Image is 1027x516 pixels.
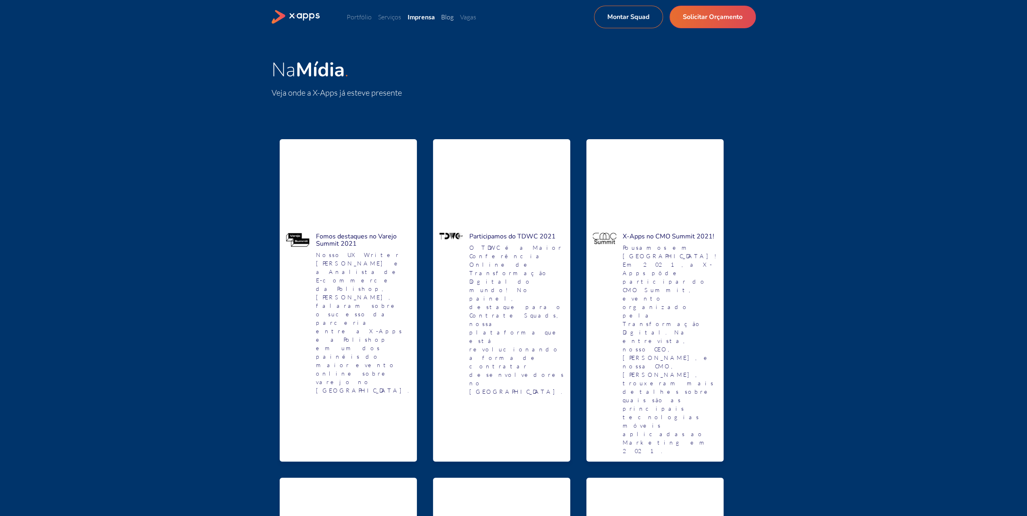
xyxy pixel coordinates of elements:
[469,243,564,396] p: O TDWC é a Maior Conferência Online de Transformação Digital do mundo! No painel, destaque para o...
[594,6,663,28] a: Montar Squad
[469,233,564,240] h4: Participamos do TDWC 2021
[408,13,435,21] a: Imprensa
[593,146,717,226] iframe: Tecnologias móveis aplicadas ao Marketing
[272,56,345,83] span: Na
[286,146,410,226] iframe: O Sucesso das Grandes Marcas do Varejo | Case de Sucesso X-Apps & Polishop
[296,56,345,83] strong: Mídia
[316,251,410,395] p: Nosso UX Writer [PERSON_NAME] e a Analista de E-commerce da Polishop, [PERSON_NAME], falaram sobr...
[623,233,717,240] h4: X-Apps no CMO Summit 2021!
[623,243,717,455] p: Pousamos em [GEOGRAPHIC_DATA]! Em 2021, a X-Apps pôde participar do CMO Summit, evento organizado...
[272,88,402,98] span: Veja onde a X-Apps já esteve presente
[347,13,372,21] a: Portfólio
[460,13,476,21] a: Vagas
[316,233,410,247] h4: Fomos destaques no Varejo Summit 2021
[669,6,756,28] a: Solicitar Orçamento
[441,13,454,21] a: Blog
[439,146,564,226] iframe: Contrate Squads: Evoluindo digitalmente na sua empresa
[378,13,401,21] a: Serviços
